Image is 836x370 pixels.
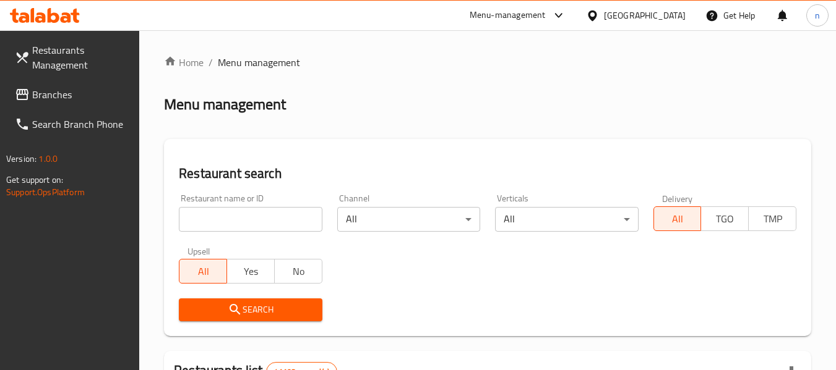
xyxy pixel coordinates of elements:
[38,151,58,167] span: 1.0.0
[179,259,227,284] button: All
[337,207,480,232] div: All
[604,9,686,22] div: [GEOGRAPHIC_DATA]
[706,210,744,228] span: TGO
[179,164,796,183] h2: Restaurant search
[815,9,820,22] span: n
[6,172,63,188] span: Get support on:
[209,55,213,70] li: /
[189,302,312,317] span: Search
[184,263,222,280] span: All
[5,109,140,139] a: Search Branch Phone
[653,206,702,231] button: All
[164,55,811,70] nav: breadcrumb
[659,210,697,228] span: All
[5,80,140,109] a: Branches
[218,55,300,70] span: Menu management
[179,207,322,232] input: Search for restaurant name or ID..
[226,259,275,284] button: Yes
[164,95,286,114] h2: Menu management
[32,117,130,132] span: Search Branch Phone
[274,259,322,284] button: No
[754,210,791,228] span: TMP
[187,246,210,255] label: Upsell
[6,151,37,167] span: Version:
[470,8,546,23] div: Menu-management
[5,35,140,80] a: Restaurants Management
[32,87,130,102] span: Branches
[6,184,85,200] a: Support.OpsPlatform
[495,207,638,232] div: All
[748,206,796,231] button: TMP
[32,43,130,72] span: Restaurants Management
[232,263,270,280] span: Yes
[280,263,317,280] span: No
[662,194,693,203] label: Delivery
[700,206,749,231] button: TGO
[179,298,322,321] button: Search
[164,55,204,70] a: Home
